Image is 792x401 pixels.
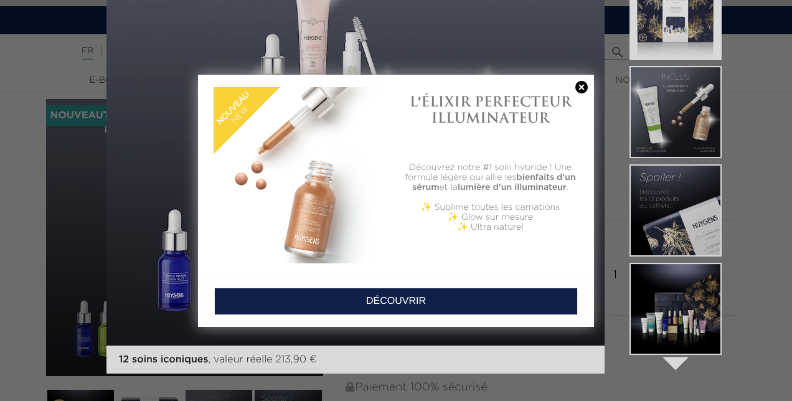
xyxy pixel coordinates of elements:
p: ✨ Glow sur mesure [402,212,578,222]
p: ✨ Ultra naturel [402,222,578,232]
p: ✨ Sublime toutes les carnations [402,202,578,212]
a: DÉCOUVRIR [214,288,578,315]
b: lumière d'un illuminateur [458,183,567,192]
p: Découvrez notre #1 soin hybride ! Une formule légère qui allie les et la . [402,163,578,192]
b: bienfaits d'un sérum [412,173,575,192]
h1: L'ÉLIXIR PERFECTEUR ILLUMINATEUR [402,93,578,126]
